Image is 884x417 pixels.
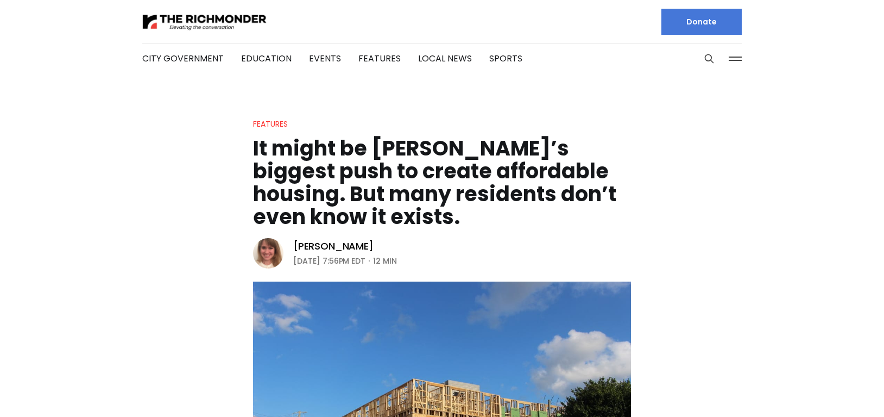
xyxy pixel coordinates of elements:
[241,52,292,65] a: Education
[142,52,224,65] a: City Government
[701,51,717,67] button: Search this site
[293,240,374,253] a: [PERSON_NAME]
[661,9,742,35] a: Donate
[293,254,365,267] time: [DATE] 7:56PM EDT
[418,52,472,65] a: Local News
[358,52,401,65] a: Features
[489,52,522,65] a: Sports
[309,52,341,65] a: Events
[792,364,884,417] iframe: portal-trigger
[253,238,283,269] img: Sarah Vogelsong
[253,119,288,129] a: Features
[142,13,267,32] img: The Richmonder
[373,254,397,267] span: 12 min
[253,137,631,228] h1: It might be [PERSON_NAME]’s biggest push to create affordable housing. But many residents don’t e...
